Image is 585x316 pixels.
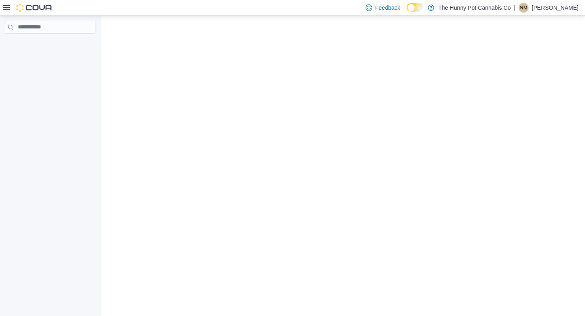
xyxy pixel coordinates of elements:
img: Cova [16,4,53,12]
p: The Hunny Pot Cannabis Co [438,3,511,13]
p: [PERSON_NAME] [532,3,578,13]
p: | [514,3,516,13]
span: Feedback [375,4,400,12]
span: NM [520,3,528,13]
div: Nakisha Mckinley [519,3,529,13]
input: Dark Mode [407,3,424,12]
nav: Complex example [5,35,96,55]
